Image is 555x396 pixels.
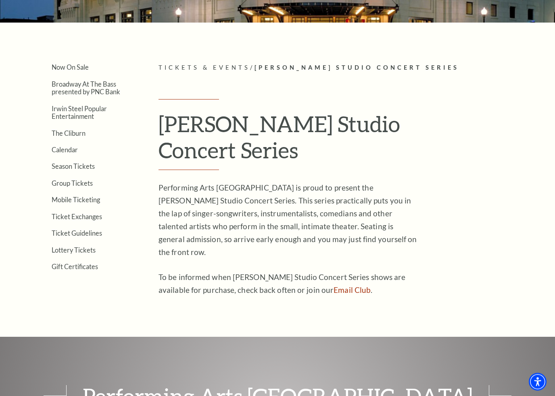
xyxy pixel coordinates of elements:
[159,182,421,259] p: Performing Arts [GEOGRAPHIC_DATA] is proud to present the [PERSON_NAME] Studio Concert Series. Th...
[334,286,371,295] a: Email Club
[159,64,250,71] span: Tickets & Events
[52,81,120,96] a: Broadway At The Bass presented by PNC Bank
[52,146,78,154] a: Calendar
[52,105,107,120] a: Irwin Steel Popular Entertainment
[52,180,93,187] a: Group Tickets
[52,230,102,237] a: Ticket Guidelines
[159,271,421,297] p: To be informed when [PERSON_NAME] Studio Concert Series shows are available for purchase, check b...
[52,263,98,271] a: Gift Certificates
[159,111,421,170] h1: [PERSON_NAME] Studio Concert Series
[52,196,100,204] a: Mobile Ticketing
[52,163,95,170] a: Season Tickets
[159,63,528,73] p: /
[255,64,459,71] span: [PERSON_NAME] Studio Concert Series
[52,64,89,71] a: Now On Sale
[52,213,102,221] a: Ticket Exchanges
[529,373,547,391] div: Accessibility Menu
[52,247,96,254] a: Lottery Tickets
[52,130,86,137] a: The Cliburn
